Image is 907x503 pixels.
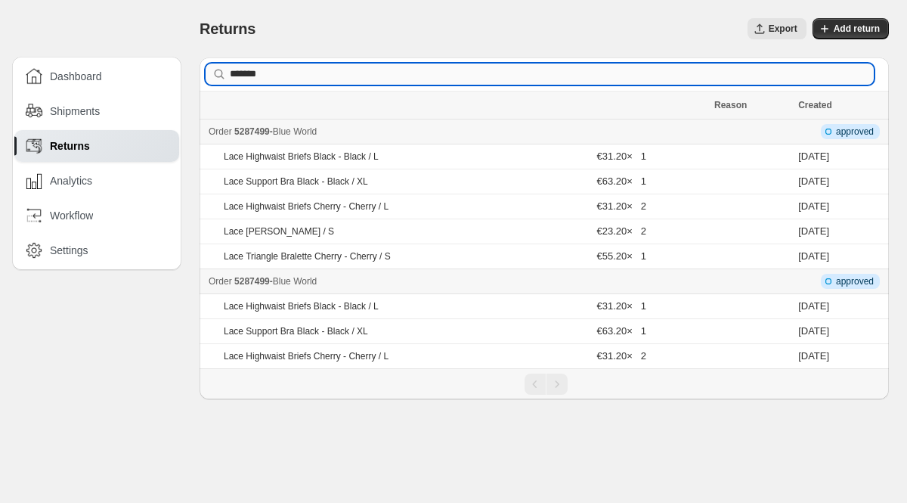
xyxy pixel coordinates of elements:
[813,18,889,39] button: Add return
[748,18,806,39] button: Export
[209,274,705,289] div: -
[234,276,270,287] span: 5287499
[200,20,255,37] span: Returns
[209,126,232,137] span: Order
[798,250,829,262] time: Saturday, October 4, 2025 at 5:55:50 PM
[597,300,646,312] span: €31.20 × 1
[209,124,705,139] div: -
[224,350,388,362] p: Lace Highwaist Briefs Cherry - Cherry / L
[597,175,646,187] span: €63.20 × 1
[50,104,100,119] span: Shipments
[798,300,829,312] time: Saturday, October 4, 2025 at 5:54:55 PM
[798,100,832,110] span: Created
[50,208,93,223] span: Workflow
[597,151,646,162] span: €31.20 × 1
[209,276,232,287] span: Order
[836,126,874,138] span: approved
[234,126,270,137] span: 5287499
[798,151,829,162] time: Saturday, October 4, 2025 at 5:55:50 PM
[50,69,102,84] span: Dashboard
[224,300,379,312] p: Lace Highwaist Briefs Black - Black / L
[224,175,368,188] p: Lace Support Bra Black - Black / XL
[769,23,797,35] span: Export
[224,250,391,262] p: Lace Triangle Bralette Cherry - Cherry / S
[798,200,829,212] time: Saturday, October 4, 2025 at 5:55:50 PM
[597,250,646,262] span: €55.20 × 1
[714,100,747,110] span: Reason
[224,200,388,213] p: Lace Highwaist Briefs Cherry - Cherry / L
[798,325,829,337] time: Saturday, October 4, 2025 at 5:54:55 PM
[50,173,92,188] span: Analytics
[597,225,646,237] span: €23.20 × 2
[597,350,646,362] span: €31.20 × 2
[200,368,889,399] nav: Pagination
[834,23,880,35] span: Add return
[597,325,646,337] span: €63.20 × 1
[224,325,368,337] p: Lace Support Bra Black - Black / XL
[836,275,874,287] span: approved
[273,126,317,137] span: Blue World
[50,138,90,154] span: Returns
[224,151,379,163] p: Lace Highwaist Briefs Black - Black / L
[273,276,317,287] span: Blue World
[798,350,829,362] time: Saturday, October 4, 2025 at 5:54:55 PM
[597,200,646,212] span: €31.20 × 2
[224,225,334,238] p: Lace [PERSON_NAME] / S
[798,225,829,237] time: Saturday, October 4, 2025 at 5:55:50 PM
[798,175,829,187] time: Saturday, October 4, 2025 at 5:55:50 PM
[50,243,88,258] span: Settings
